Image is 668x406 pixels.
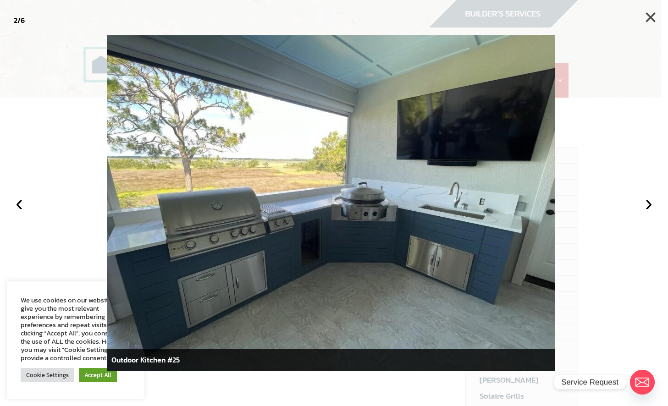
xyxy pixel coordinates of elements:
div: We use cookies on our website to give you the most relevant experience by remembering your prefer... [21,296,131,362]
button: › [639,193,659,213]
span: 2 [14,15,17,26]
a: Cookie Settings [21,368,74,382]
span: 6 [21,15,25,26]
button: × [640,7,661,27]
a: Email [630,370,655,395]
div: / [14,14,25,27]
a: Accept All [79,368,117,382]
img: 2024odkb.jpg [107,35,555,371]
button: ‹ [9,193,29,213]
div: Outdoor Kitchen #25 [107,349,555,371]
